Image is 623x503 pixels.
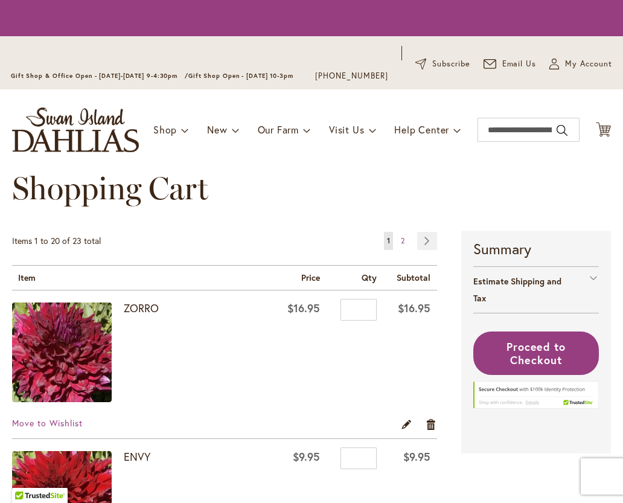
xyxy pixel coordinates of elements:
a: ZORRO [124,301,159,315]
span: New [207,123,227,136]
a: Email Us [484,58,537,70]
span: 1 [387,236,390,245]
span: Subtotal [397,272,430,283]
span: $16.95 [398,301,430,315]
span: Proceed to Checkout [506,339,566,367]
a: 2 [398,232,407,250]
span: My Account [565,58,612,70]
span: Qty [362,272,377,283]
a: Subscribe [415,58,470,70]
span: Visit Us [329,123,364,136]
span: Email Us [502,58,537,70]
span: Help Center [394,123,449,136]
strong: Summary [473,239,599,259]
a: store logo [12,107,139,152]
span: Our Farm [258,123,299,136]
span: Price [301,272,320,283]
a: ZORRO [12,303,124,405]
span: Gift Shop & Office Open - [DATE]-[DATE] 9-4:30pm / [11,72,188,80]
span: $9.95 [293,449,320,464]
span: $16.95 [287,301,320,315]
span: Item [18,272,36,283]
strong: Estimate Shipping and Tax [473,275,561,304]
span: Items 1 to 20 of 23 total [12,235,101,246]
span: 2 [401,236,404,245]
a: Move to Wishlist [12,417,83,429]
button: My Account [549,58,612,70]
img: ZORRO [12,303,112,402]
div: TrustedSite Certified [473,381,599,423]
iframe: Launch Accessibility Center [9,460,43,494]
span: Shopping Cart [12,169,208,207]
span: $9.95 [403,449,430,464]
span: Shop [153,123,177,136]
button: Proceed to Checkout [473,332,599,375]
button: Search [557,121,567,140]
span: Subscribe [432,58,470,70]
a: [PHONE_NUMBER] [315,70,388,82]
span: Gift Shop Open - [DATE] 10-3pm [188,72,293,80]
a: ENVY [124,449,150,464]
